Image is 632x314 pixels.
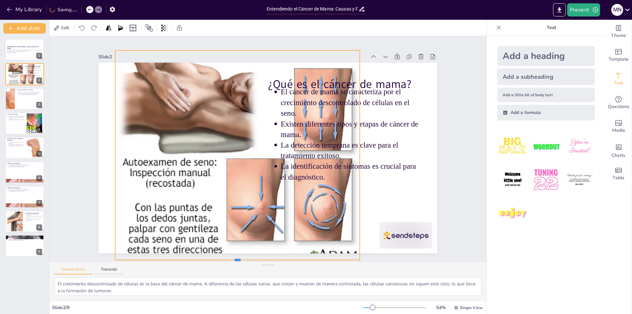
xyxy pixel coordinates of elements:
[531,164,561,195] img: 5.jpeg
[9,239,42,240] p: La prevención puede salvar vidas.
[567,3,600,16] button: Present
[613,174,624,182] span: Table
[9,116,25,117] p: La edad es un factor de riesgo significativo.
[497,131,528,162] img: 1.jpeg
[18,94,42,96] p: Los factores ambientales también son relevantes.
[128,23,138,33] div: Layout
[283,124,422,187] p: Existen diferentes tipos y etapas de cáncer de mama.
[9,240,42,241] p: La concienciación es responsabilidad de todos.
[605,43,632,67] div: Add ready made slides
[26,216,42,218] p: La elección del tratamiento depende de varios factores.
[7,162,42,164] p: Métodos de detección
[9,191,42,192] p: Los exámenes clínicos son parte del proceso.
[7,187,42,189] p: Métodos de detección
[145,24,153,32] span: Position
[605,91,632,115] div: Get real-time input from your audience
[605,67,632,91] div: Add text boxes
[5,137,44,159] div: 5
[460,305,483,310] span: Single View
[276,144,416,208] p: La detección temprana es clave para el tratamiento exitoso.
[270,164,409,228] p: La identificación de síntomas es crucial para el diagnóstico.
[611,32,626,39] span: Theme
[608,103,629,110] span: Questions
[497,164,528,195] img: 4.jpeg
[18,93,42,94] p: La exposición a hormonas puede influir en el desarrollo.
[612,152,625,159] span: Charts
[36,53,42,59] div: 1
[9,141,25,144] p: La detección temprana mejora las tasas de supervivencia.
[50,7,77,13] div: Saving......
[5,39,44,61] div: 1
[531,131,561,162] img: 2.jpeg
[497,69,595,85] div: Add a subheading
[497,46,595,66] div: Add a heading
[433,304,449,311] div: 54 %
[9,166,42,168] p: Los exámenes clínicos son parte del proceso.
[36,224,42,230] div: 8
[9,145,25,146] p: La educación es clave para la detección.
[25,212,42,214] p: Tratamientos disponibles
[9,144,25,145] p: Las mamografías son herramientas efectivas.
[497,198,528,229] img: 7.jpeg
[290,94,432,167] p: El cáncer de mama se caracteriza por el crecimiento descontrolado de células en el seno.
[553,3,566,16] button: Export to PowerPoint
[9,188,42,190] p: Los autoexámenes son importantes para la detección.
[504,20,599,36] p: Text
[9,164,42,165] p: Los autoexámenes son importantes para la detección.
[7,50,42,52] p: Esta presentación ofrece una visión general sobre el cáncer de mama, sus causas, factores de ries...
[9,189,42,191] p: Las mamografías son herramientas de detección esenciales.
[36,200,42,206] div: 7
[26,75,42,77] p: La identificación de síntomas es crucial para el diagnóstico.
[9,119,25,121] p: El estilo de vida también influye en el riesgo.
[497,88,595,102] div: Add a little bit of body text
[3,23,46,34] button: Add slide
[7,236,42,238] p: Conclusiones
[60,25,70,31] span: Edit
[94,267,124,274] button: Transcript
[564,131,595,162] img: 3.jpeg
[17,89,42,91] p: Causas del cáncer de mama
[7,46,39,49] strong: Entendiendo el Cáncer de Mama: Causas y Factores de Riesgo
[612,127,625,134] span: Media
[5,235,44,257] div: 9
[614,79,623,87] span: Text
[564,164,595,195] img: 6.jpeg
[5,112,44,134] div: 4
[7,52,42,53] p: Generated with [URL]
[5,211,44,232] div: 8
[36,249,42,255] div: 9
[26,66,42,70] p: El cáncer de mama se caracteriza por el crecimiento descontrolado de células en el seno.
[26,218,42,221] p: Es esencial discutir las opciones con un equipo médico.
[605,138,632,162] div: Add charts and graphs
[36,175,42,181] div: 6
[9,117,25,119] p: Los antecedentes familiares juegan un papel importante.
[5,186,44,208] div: 7
[5,161,44,183] div: 6
[134,6,391,95] div: Slide 2
[36,77,42,83] div: 2
[605,162,632,186] div: Add a table
[55,277,481,296] textarea: El crecimiento descontrolado de células es la base del cáncer de mama. A diferencia de las célula...
[7,113,25,115] p: Factores de riesgo
[5,88,44,110] div: 3
[9,165,42,166] p: Las mamografías son herramientas de detección esenciales.
[25,65,42,67] p: ¿Qué es el cáncer de mama?
[26,214,42,216] p: Los tratamientos incluyen cirugía y quimioterapia.
[611,4,623,16] div: M N
[26,72,42,74] p: La detección temprana es clave para el tratamiento exitoso.
[36,151,42,157] div: 5
[285,80,435,142] p: ¿Qué es el cáncer de mama?
[26,70,42,72] p: Existen diferentes tipos y etapas de cáncer de mama.
[36,127,42,132] div: 4
[7,138,25,141] p: Importancia de la detección temprana
[9,237,42,239] p: La educación sobre el cáncer de mama es esencial.
[55,267,92,274] button: Speaker Notes
[18,92,42,93] p: Las causas son multifactoriales e incluyen factores genéticos.
[497,105,595,121] div: Add a formula
[5,4,45,15] button: My Library
[605,20,632,43] div: Change the overall theme
[36,102,42,108] div: 3
[609,56,629,63] span: Template
[5,63,44,85] div: 2
[611,3,623,16] button: M N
